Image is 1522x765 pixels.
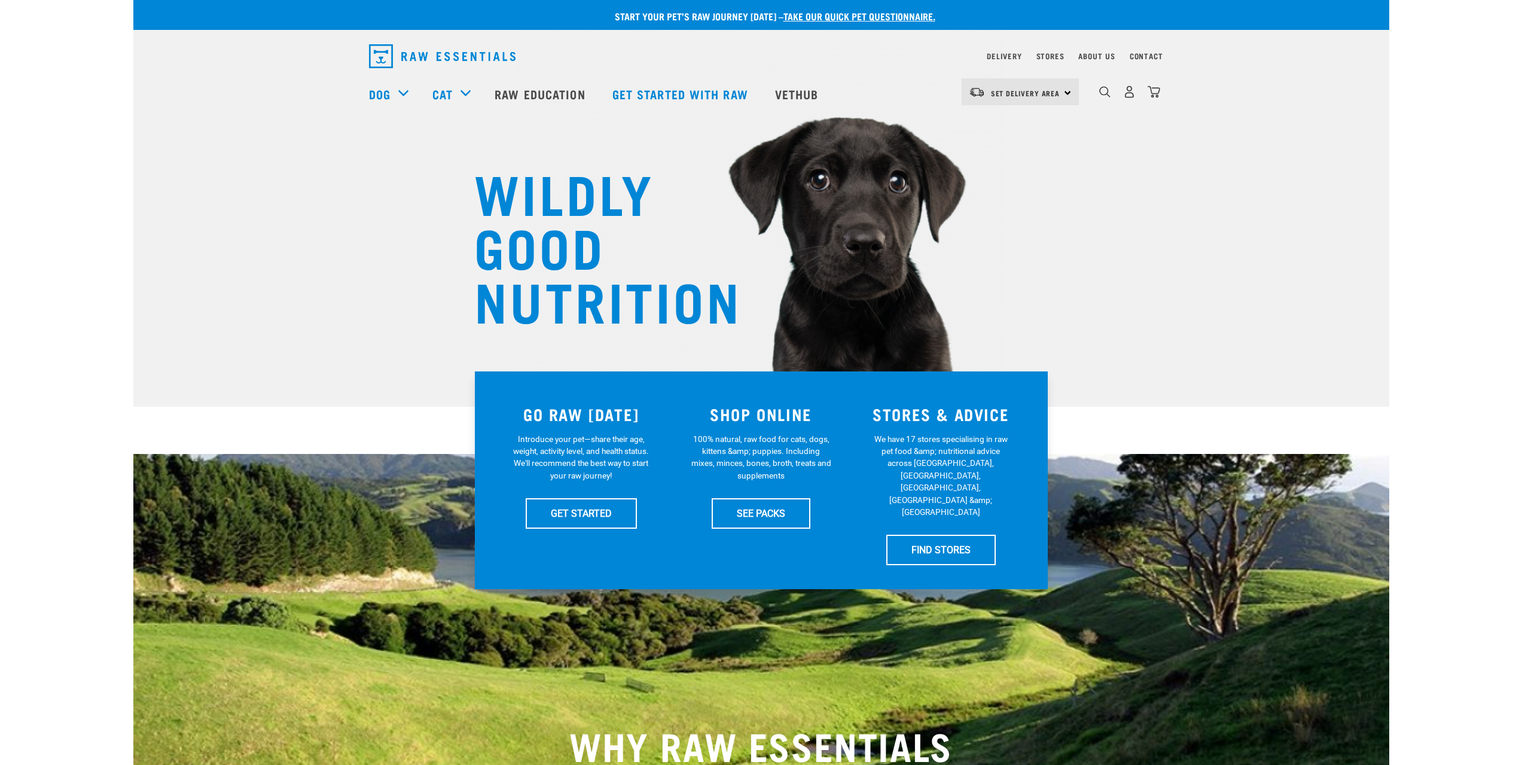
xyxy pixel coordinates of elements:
p: Start your pet’s raw journey [DATE] – [142,9,1398,23]
a: take our quick pet questionnaire. [783,13,935,19]
img: home-icon@2x.png [1148,86,1160,98]
p: 100% natural, raw food for cats, dogs, kittens &amp; puppies. Including mixes, minces, bones, bro... [691,433,831,482]
a: SEE PACKS [712,498,810,528]
h3: SHOP ONLINE [678,405,844,423]
h3: GO RAW [DATE] [499,405,664,423]
img: van-moving.png [969,87,985,97]
a: Delivery [987,54,1021,58]
a: Stores [1036,54,1065,58]
h3: STORES & ADVICE [858,405,1024,423]
a: About Us [1078,54,1115,58]
h1: WILDLY GOOD NUTRITION [474,164,713,326]
a: FIND STORES [886,535,996,565]
nav: dropdown navigation [133,70,1389,118]
img: user.png [1123,86,1136,98]
p: Introduce your pet—share their age, weight, activity level, and health status. We'll recommend th... [511,433,651,482]
a: Raw Education [483,70,600,118]
a: Get started with Raw [600,70,763,118]
a: Contact [1130,54,1163,58]
span: Set Delivery Area [991,91,1060,95]
a: Dog [369,85,391,103]
a: Cat [432,85,453,103]
a: Vethub [763,70,834,118]
nav: dropdown navigation [359,39,1163,73]
p: We have 17 stores specialising in raw pet food &amp; nutritional advice across [GEOGRAPHIC_DATA],... [871,433,1011,519]
img: Raw Essentials Logo [369,44,516,68]
a: GET STARTED [526,498,637,528]
img: home-icon-1@2x.png [1099,86,1111,97]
